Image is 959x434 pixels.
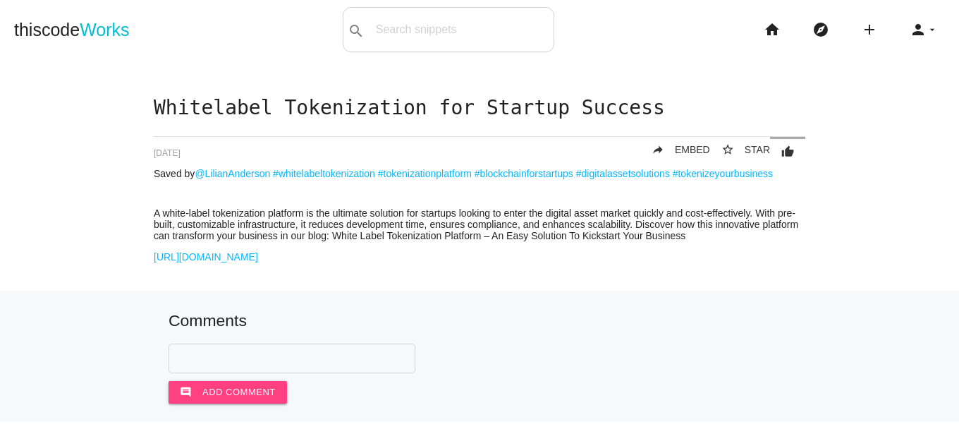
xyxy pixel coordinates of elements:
[812,7,829,52] i: explore
[195,168,270,179] a: @LilianAnderson
[721,137,734,162] i: star_border
[154,207,805,241] p: A white-label tokenization platform is the ultimate solution for startups looking to enter the di...
[154,97,805,119] h1: Whitelabel Tokenization for Startup Success
[14,7,130,52] a: thiscodeWorks
[675,144,710,155] span: EMBED
[80,20,129,40] span: Works
[710,137,770,162] button: star_borderSTAR
[640,137,710,162] a: replyEMBED
[781,139,794,164] i: thumb_up
[576,168,670,179] a: #digitalassetsolutions
[169,312,790,330] h5: Comments
[348,8,365,54] i: search
[673,168,773,179] a: #tokenizeyourbusiness
[180,381,192,404] i: comment
[910,7,927,52] i: person
[378,168,472,179] a: #tokenizationplatform
[652,137,664,162] i: reply
[154,168,805,179] p: Saved by
[764,7,781,52] i: home
[745,144,770,155] span: STAR
[154,251,258,263] a: [URL][DOMAIN_NAME]
[861,7,878,52] i: add
[343,8,369,52] button: search
[273,168,375,179] a: #whitelabeltokenization
[169,381,287,404] button: commentAdd comment
[369,15,554,44] input: Search snippets
[154,148,181,158] span: [DATE]
[927,7,938,52] i: arrow_drop_down
[475,168,573,179] a: #blockchainforstartups
[770,139,805,164] button: thumb_up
